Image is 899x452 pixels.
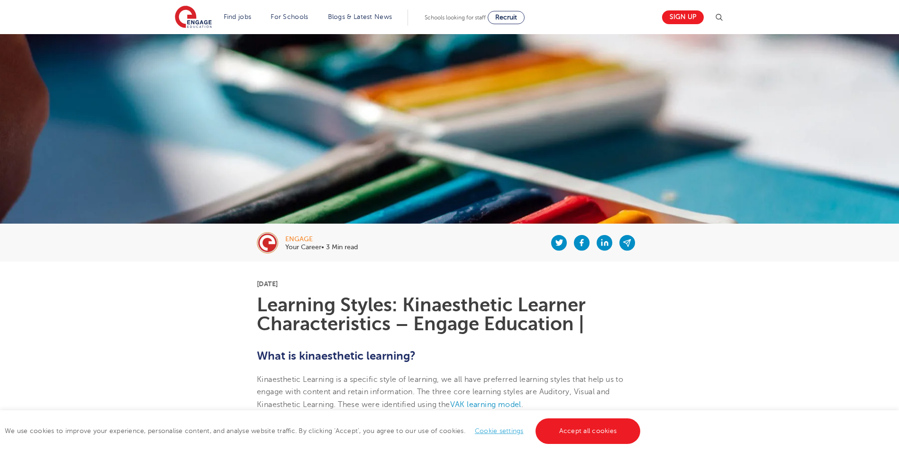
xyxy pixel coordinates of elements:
[5,427,643,434] span: We use cookies to improve your experience, personalise content, and analyse website traffic. By c...
[495,14,517,21] span: Recruit
[285,236,358,243] div: engage
[257,280,642,287] p: [DATE]
[475,427,524,434] a: Cookie settings
[257,375,623,409] span: Kinaesthetic Learning is a specific style of learning, we all have preferred learning styles that...
[224,13,252,20] a: Find jobs
[450,400,521,409] a: VAK learning model
[338,400,450,409] span: These were identified using the
[536,418,641,444] a: Accept all cookies
[425,14,486,21] span: Schools looking for staff
[521,400,523,409] span: .
[285,244,358,251] p: Your Career• 3 Min read
[257,348,642,364] h2: What is kinaesthetic learning?
[257,296,642,334] h1: Learning Styles: Kinaesthetic Learner Characteristics – Engage Education |
[488,11,525,24] a: Recruit
[271,13,308,20] a: For Schools
[175,6,212,29] img: Engage Education
[662,10,704,24] a: Sign up
[328,13,392,20] a: Blogs & Latest News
